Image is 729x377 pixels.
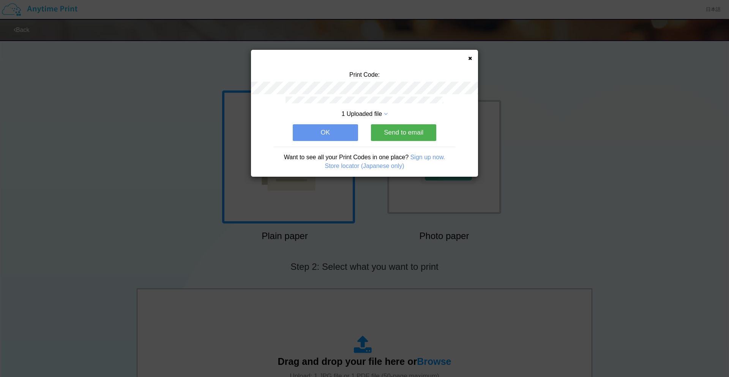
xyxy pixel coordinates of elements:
span: Print Code: [349,71,380,78]
a: Store locator (Japanese only) [325,163,404,169]
button: Send to email [371,124,436,141]
span: Want to see all your Print Codes in one place? [284,154,409,160]
a: Sign up now. [410,154,445,160]
button: OK [293,124,358,141]
span: 1 Uploaded file [341,111,382,117]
